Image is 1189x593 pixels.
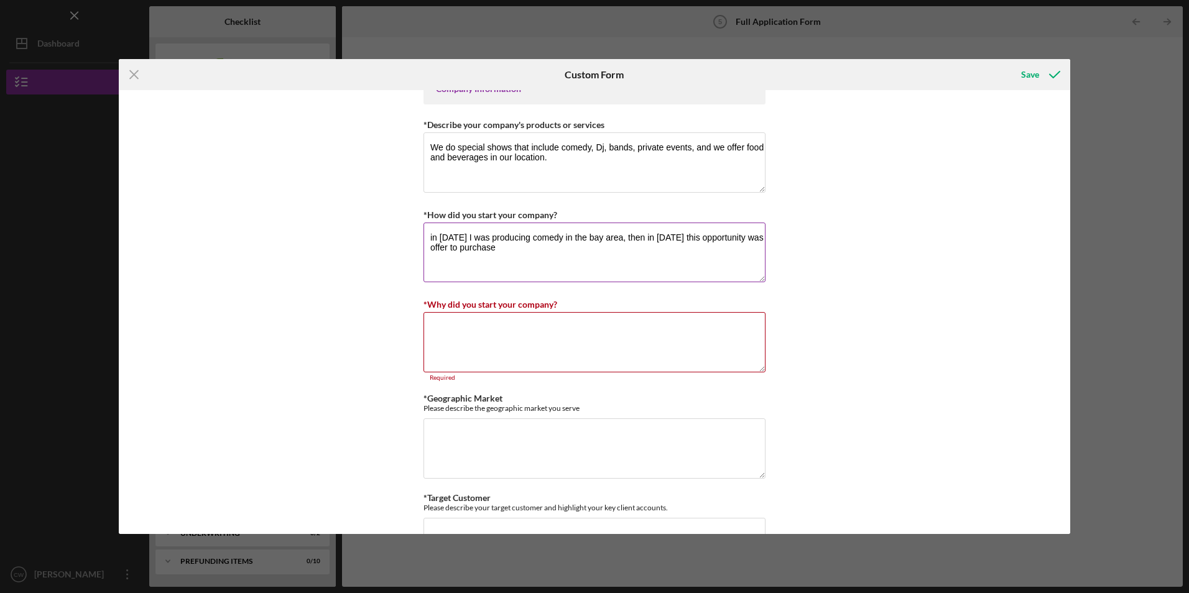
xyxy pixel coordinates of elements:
label: *Geographic Market [423,393,502,403]
label: *Why did you start your company? [423,299,557,310]
div: Save [1021,62,1039,87]
button: Save [1009,62,1070,87]
textarea: We do special shows that include comedy, Dj, bands, private events, and we offer food and beverag... [423,132,766,192]
div: Please describe your target customer and highlight your key client accounts. [423,503,766,512]
div: Please describe the geographic market you serve [423,403,766,413]
textarea: in [DATE] I was producing comedy in the bay area, then in [DATE] this opportunity was offer to pu... [423,223,766,282]
h6: Custom Form [565,69,624,80]
label: *Describe your company's products or services [423,119,604,130]
div: Required [423,374,766,382]
label: *How did you start your company? [423,209,557,220]
label: *Target Customer [423,492,491,503]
